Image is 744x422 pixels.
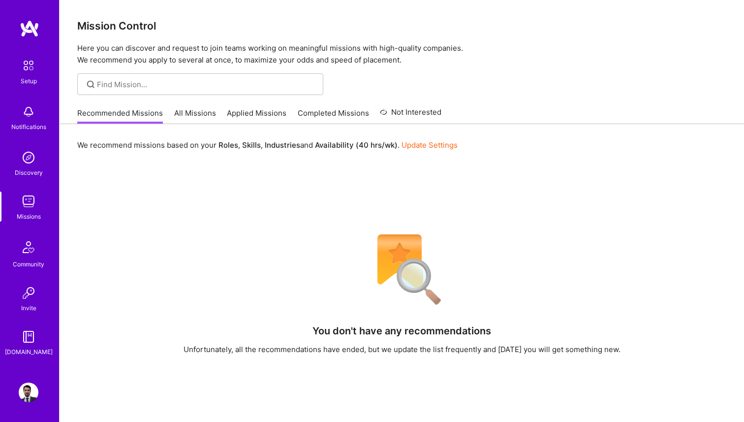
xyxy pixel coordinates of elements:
a: Completed Missions [298,108,369,124]
b: Roles [218,140,238,150]
img: discovery [19,148,38,167]
img: No Results [360,228,444,312]
img: setup [18,55,39,76]
img: logo [20,20,39,37]
img: teamwork [19,192,38,211]
img: bell [19,102,38,122]
input: Find Mission... [97,79,316,90]
img: User Avatar [19,383,38,402]
div: Discovery [15,167,43,178]
b: Industries [265,140,300,150]
div: Missions [17,211,41,222]
a: All Missions [174,108,216,124]
div: Notifications [11,122,46,132]
img: Community [17,235,40,259]
a: Not Interested [380,106,441,124]
div: Setup [21,76,37,86]
a: User Avatar [16,383,41,402]
div: Community [13,259,44,269]
div: [DOMAIN_NAME] [5,347,53,357]
a: Recommended Missions [77,108,163,124]
b: Skills [242,140,261,150]
a: Applied Missions [227,108,286,124]
div: Invite [21,303,36,313]
h4: You don't have any recommendations [312,325,491,337]
p: We recommend missions based on your , , and . [77,140,458,150]
img: guide book [19,327,38,347]
p: Here you can discover and request to join teams working on meaningful missions with high-quality ... [77,42,726,66]
a: Update Settings [402,140,458,150]
i: icon SearchGrey [85,79,96,90]
div: Unfortunately, all the recommendations have ended, but we update the list frequently and [DATE] y... [184,344,620,355]
h3: Mission Control [77,20,726,32]
b: Availability (40 hrs/wk) [315,140,398,150]
img: Invite [19,283,38,303]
